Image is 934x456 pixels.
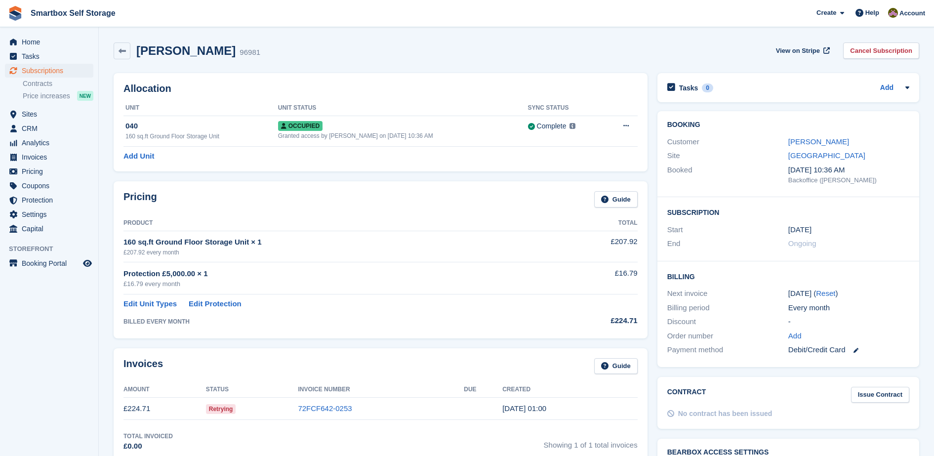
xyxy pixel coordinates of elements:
[27,5,120,21] a: Smartbox Self Storage
[788,137,849,146] a: [PERSON_NAME]
[776,46,820,56] span: View on Stripe
[5,107,93,121] a: menu
[554,231,638,262] td: £207.92
[22,136,81,150] span: Analytics
[888,8,898,18] img: Kayleigh Devlin
[788,239,816,248] span: Ongoing
[23,90,93,101] a: Price increases NEW
[880,83,893,94] a: Add
[544,432,638,452] span: Showing 1 of 1 total invoices
[5,165,93,178] a: menu
[899,8,925,18] span: Account
[667,288,788,299] div: Next invoice
[125,132,278,141] div: 160 sq.ft Ground Floor Storage Unit
[22,49,81,63] span: Tasks
[5,207,93,221] a: menu
[679,83,698,92] h2: Tasks
[5,222,93,236] a: menu
[667,302,788,314] div: Billing period
[5,49,93,63] a: menu
[788,175,909,185] div: Backoffice ([PERSON_NAME])
[788,302,909,314] div: Every month
[5,256,93,270] a: menu
[667,344,788,356] div: Payment method
[772,42,832,59] a: View on Stripe
[667,136,788,148] div: Customer
[240,47,260,58] div: 96981
[5,150,93,164] a: menu
[77,91,93,101] div: NEW
[206,382,298,398] th: Status
[702,83,713,92] div: 0
[851,387,909,403] a: Issue Contract
[788,316,909,328] div: -
[5,35,93,49] a: menu
[5,122,93,135] a: menu
[788,165,909,176] div: [DATE] 10:36 AM
[865,8,879,18] span: Help
[667,387,706,403] h2: Contract
[667,224,788,236] div: Start
[123,317,554,326] div: BILLED EVERY MONTH
[816,8,836,18] span: Create
[189,298,242,310] a: Edit Protection
[788,151,865,160] a: [GEOGRAPHIC_DATA]
[22,107,81,121] span: Sites
[123,279,554,289] div: £16.79 every month
[667,165,788,185] div: Booked
[5,64,93,78] a: menu
[81,257,93,269] a: Preview store
[843,42,919,59] a: Cancel Subscription
[22,256,81,270] span: Booking Portal
[502,404,546,413] time: 2025-08-15 00:00:28 UTC
[594,358,638,374] a: Guide
[22,35,81,49] span: Home
[123,100,278,116] th: Unit
[123,358,163,374] h2: Invoices
[22,222,81,236] span: Capital
[788,288,909,299] div: [DATE] ( )
[123,237,554,248] div: 160 sq.ft Ground Floor Storage Unit × 1
[123,248,554,257] div: £207.92 every month
[5,179,93,193] a: menu
[22,193,81,207] span: Protection
[9,244,98,254] span: Storefront
[594,191,638,207] a: Guide
[554,215,638,231] th: Total
[788,331,802,342] a: Add
[278,131,528,140] div: Granted access by [PERSON_NAME] on [DATE] 10:36 AM
[667,331,788,342] div: Order number
[123,83,638,94] h2: Allocation
[667,316,788,328] div: Discount
[502,382,637,398] th: Created
[22,165,81,178] span: Pricing
[298,404,352,413] a: 72FCF642-0253
[22,179,81,193] span: Coupons
[5,136,93,150] a: menu
[5,193,93,207] a: menu
[123,441,173,452] div: £0.00
[554,262,638,294] td: £16.79
[554,315,638,327] div: £224.71
[123,298,177,310] a: Edit Unit Types
[537,121,567,131] div: Complete
[788,224,812,236] time: 2025-08-15 00:00:00 UTC
[278,100,528,116] th: Unit Status
[123,268,554,280] div: Protection £5,000.00 × 1
[8,6,23,21] img: stora-icon-8386f47178a22dfd0bd8f6a31ec36ba5ce8667c1dd55bd0f319d3a0aa187defe.svg
[125,121,278,132] div: 040
[123,398,206,420] td: £224.71
[464,382,502,398] th: Due
[123,432,173,441] div: Total Invoiced
[123,151,154,162] a: Add Unit
[22,207,81,221] span: Settings
[23,91,70,101] span: Price increases
[23,79,93,88] a: Contracts
[123,191,157,207] h2: Pricing
[206,404,236,414] span: Retrying
[667,207,909,217] h2: Subscription
[667,121,909,129] h2: Booking
[123,215,554,231] th: Product
[667,150,788,162] div: Site
[678,409,772,419] div: No contract has been issued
